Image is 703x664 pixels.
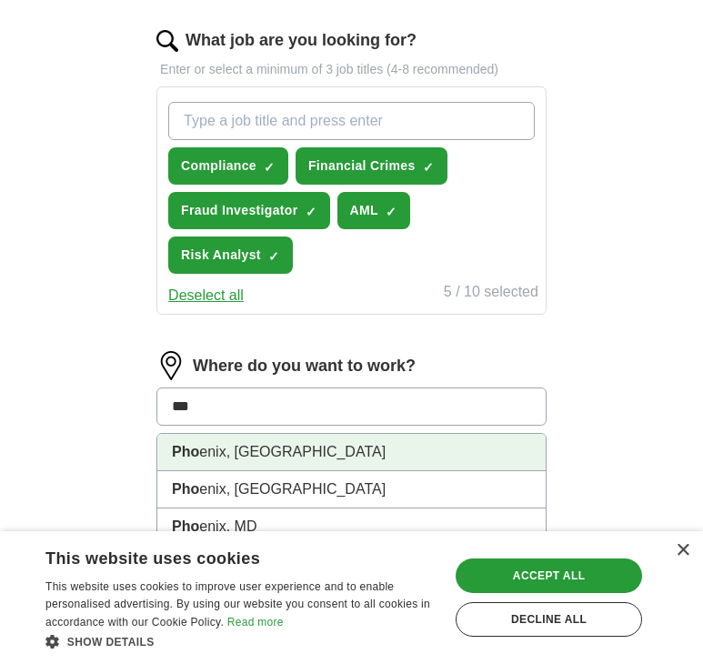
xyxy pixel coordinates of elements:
[423,160,434,175] span: ✓
[337,192,410,229] button: AML✓
[157,508,546,546] li: enix, MD
[45,632,437,650] div: Show details
[172,481,199,497] strong: Pho
[181,246,261,265] span: Risk Analyst
[156,351,186,380] img: location.png
[306,205,316,219] span: ✓
[193,354,416,378] label: Where do you want to work?
[181,156,256,176] span: Compliance
[172,518,199,534] strong: Pho
[168,192,329,229] button: Fraud Investigator✓
[45,580,430,629] span: This website uses cookies to improve user experience and to enable personalised advertising. By u...
[350,201,378,220] span: AML
[456,602,642,637] div: Decline all
[444,281,538,307] div: 5 / 10 selected
[168,147,288,185] button: Compliance✓
[45,542,392,569] div: This website uses cookies
[156,60,547,79] p: Enter or select a minimum of 3 job titles (4-8 recommended)
[296,147,447,185] button: Financial Crimes✓
[172,444,199,459] strong: Pho
[264,160,275,175] span: ✓
[227,616,284,629] a: Read more, opens a new window
[168,102,535,140] input: Type a job title and press enter
[456,558,642,593] div: Accept all
[186,28,417,53] label: What job are you looking for?
[676,544,689,558] div: Close
[67,636,155,649] span: Show details
[308,156,416,176] span: Financial Crimes
[181,201,297,220] span: Fraud Investigator
[157,471,546,508] li: enix, [GEOGRAPHIC_DATA]
[157,434,546,471] li: enix, [GEOGRAPHIC_DATA]
[156,30,178,52] img: search.png
[168,236,293,274] button: Risk Analyst✓
[268,249,279,264] span: ✓
[168,285,244,307] button: Deselect all
[386,205,397,219] span: ✓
